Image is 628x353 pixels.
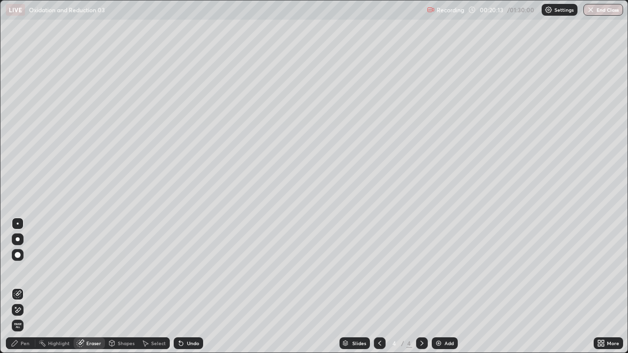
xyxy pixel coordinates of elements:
img: end-class-cross [587,6,595,14]
p: Recording [437,6,464,14]
div: Undo [187,341,199,346]
p: Oxidation and Reduction 03 [29,6,105,14]
p: LIVE [9,6,22,14]
div: Shapes [118,341,134,346]
div: Highlight [48,341,70,346]
span: Erase all [12,323,23,328]
div: Slides [352,341,366,346]
img: add-slide-button [435,339,443,347]
div: / [401,340,404,346]
div: Pen [21,341,29,346]
img: class-settings-icons [545,6,552,14]
img: recording.375f2c34.svg [427,6,435,14]
button: End Class [583,4,623,16]
div: 4 [406,339,412,348]
div: 4 [390,340,399,346]
p: Settings [554,7,574,12]
div: Select [151,341,166,346]
div: Eraser [86,341,101,346]
div: Add [445,341,454,346]
div: More [607,341,619,346]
